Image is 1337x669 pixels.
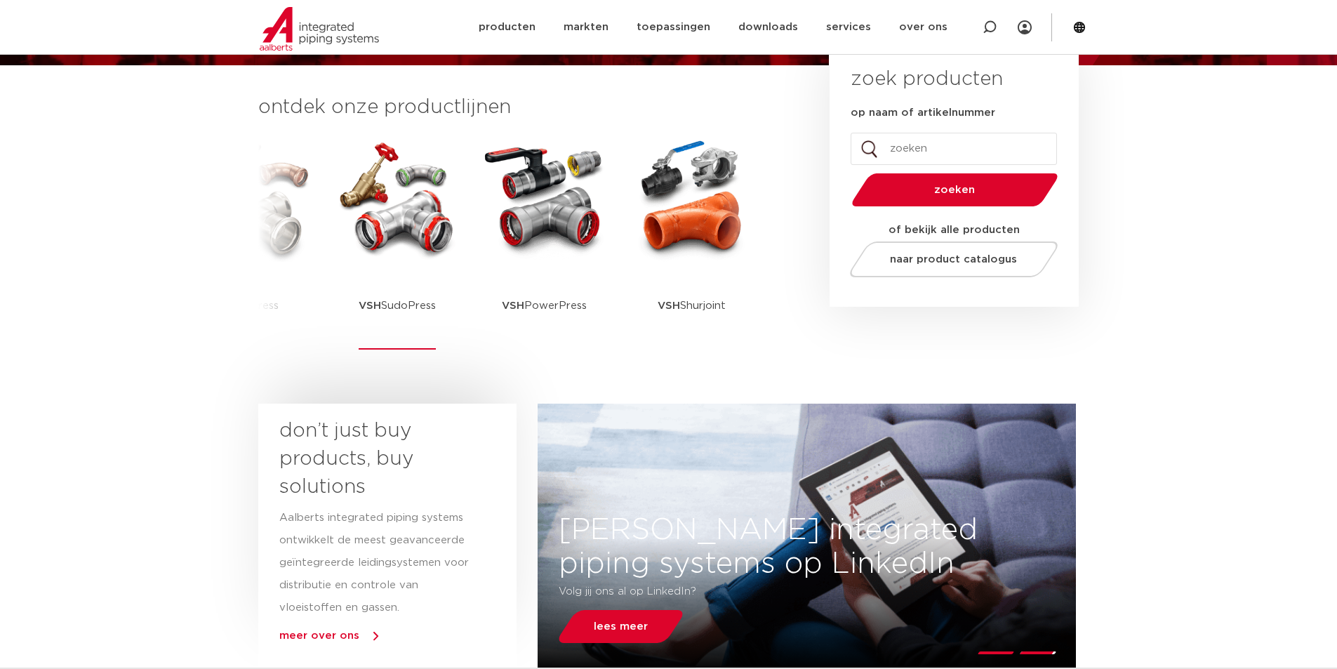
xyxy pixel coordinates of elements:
[481,135,608,350] a: VSHPowerPress
[594,621,648,632] span: lees meer
[502,300,524,311] strong: VSH
[658,300,680,311] strong: VSH
[888,185,1022,195] span: zoeken
[359,300,381,311] strong: VSH
[279,417,470,501] h3: don’t just buy products, buy solutions
[502,262,587,350] p: PowerPress
[846,172,1063,208] button: zoeken
[279,507,470,619] p: Aalberts integrated piping systems ontwikkelt de meest geavanceerde geïntegreerde leidingsystemen...
[977,651,1014,654] li: Page dot 1
[555,610,687,643] a: lees meer
[359,262,436,350] p: SudoPress
[559,581,971,603] p: Volg jij ons al op LinkedIn?
[889,225,1020,235] strong: of bekijk alle producten
[851,65,1003,93] h3: zoek producten
[279,630,359,641] a: meer over ons
[846,241,1061,277] a: naar product catalogus
[1019,651,1056,654] li: Page dot 2
[890,254,1017,265] span: naar product catalogus
[629,135,755,350] a: VSHShurjoint
[258,93,782,121] h3: ontdek onze productlijnen
[851,106,995,120] label: op naam of artikelnummer
[658,262,726,350] p: Shurjoint
[334,135,460,350] a: VSHSudoPress
[851,133,1057,165] input: zoeken
[538,513,1077,581] h3: [PERSON_NAME] integrated piping systems op LinkedIn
